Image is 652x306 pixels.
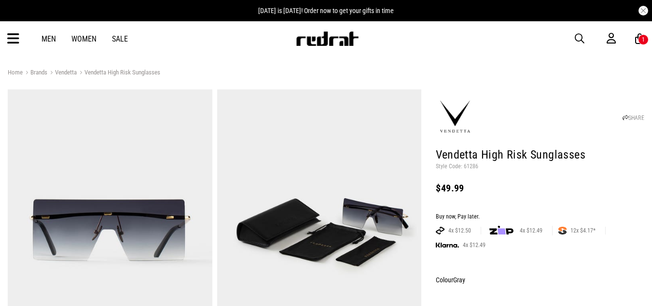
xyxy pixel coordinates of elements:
[453,276,465,284] span: Gray
[42,34,56,44] a: Men
[436,274,644,286] div: Colour
[295,31,359,46] img: Redrat logo
[77,69,160,78] a: Vendetta High Risk Sunglasses
[459,241,489,249] span: 4x $12.49
[489,226,513,235] img: zip
[444,227,475,234] span: 4x $12.50
[436,243,459,248] img: KLARNA
[516,227,546,234] span: 4x $12.49
[642,36,645,43] div: 1
[558,227,567,234] img: SPLITPAY
[258,7,394,15] span: [DATE] is [DATE]! Order now to get your gifts in time
[436,98,474,136] img: Vendetta
[436,227,444,234] img: AFTERPAY
[635,34,644,44] a: 1
[8,69,23,76] a: Home
[436,213,644,221] div: Buy now, Pay later.
[23,69,47,78] a: Brands
[436,163,644,171] p: Style Code: 61286
[71,34,97,44] a: Women
[623,115,644,121] a: SHARE
[436,147,644,163] h1: Vendetta High Risk Sunglasses
[47,69,77,78] a: Vendetta
[112,34,128,44] a: Sale
[567,227,599,234] span: 12x $4.17*
[436,182,644,194] div: $49.99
